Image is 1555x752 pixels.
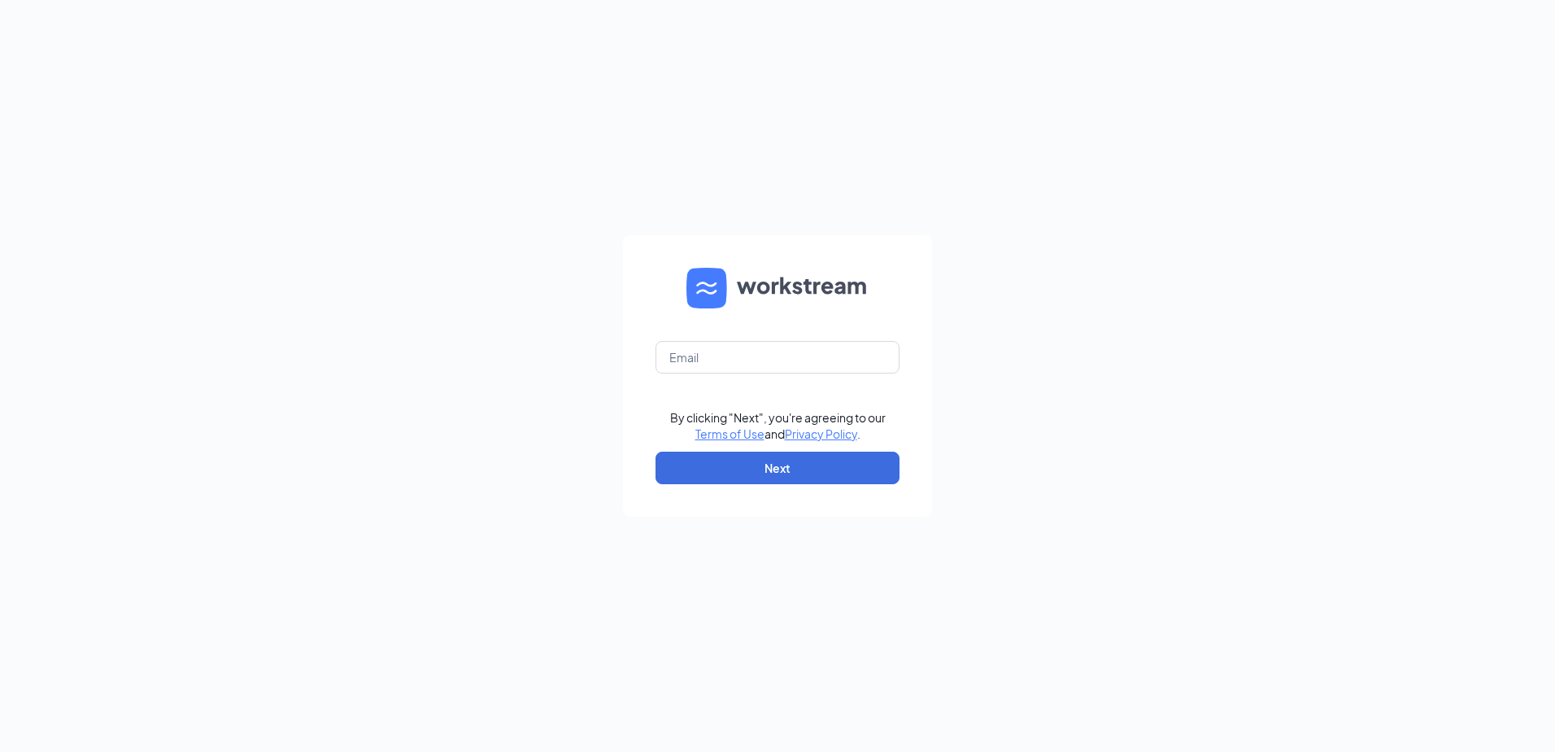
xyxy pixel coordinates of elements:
img: WS logo and Workstream text [686,268,869,308]
div: By clicking "Next", you're agreeing to our and . [670,409,886,442]
button: Next [656,452,899,484]
input: Email [656,341,899,374]
a: Terms of Use [695,426,764,441]
a: Privacy Policy [785,426,857,441]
